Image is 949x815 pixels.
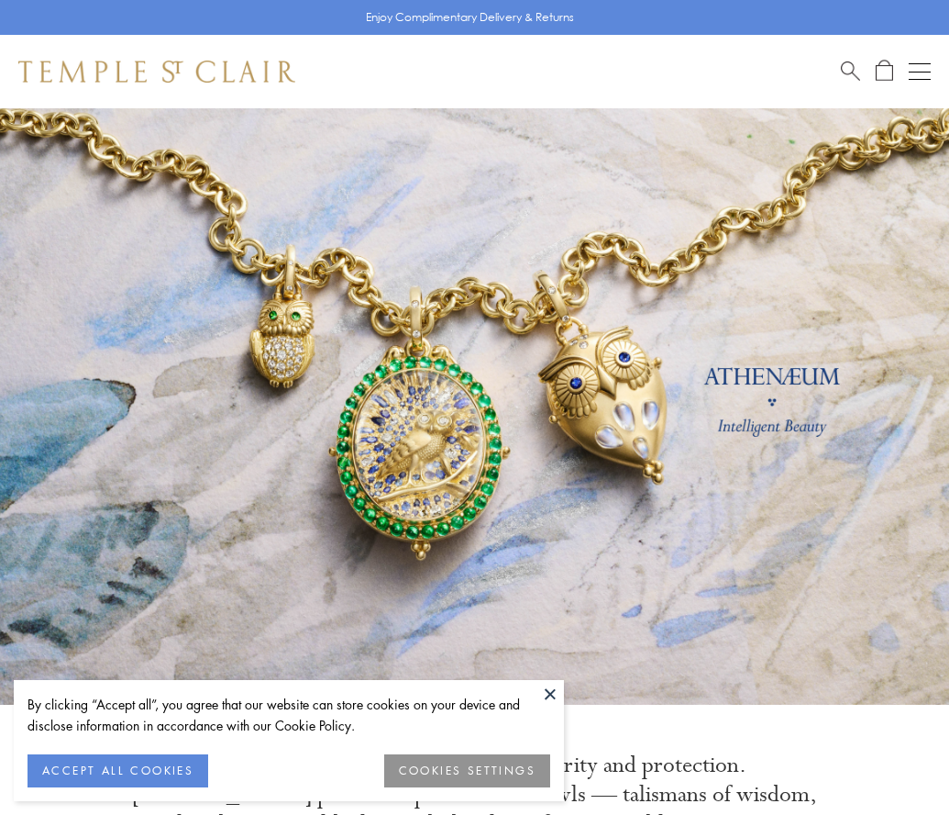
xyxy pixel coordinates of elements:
[909,61,931,83] button: Open navigation
[18,61,295,83] img: Temple St. Clair
[384,754,550,787] button: COOKIES SETTINGS
[28,754,208,787] button: ACCEPT ALL COOKIES
[366,8,574,27] p: Enjoy Complimentary Delivery & Returns
[876,60,893,83] a: Open Shopping Bag
[28,694,550,736] div: By clicking “Accept all”, you agree that our website can store cookies on your device and disclos...
[841,60,860,83] a: Search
